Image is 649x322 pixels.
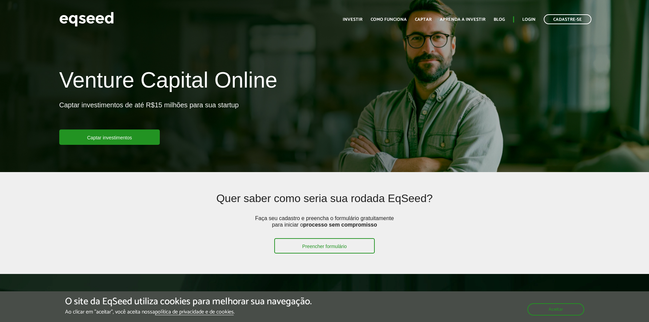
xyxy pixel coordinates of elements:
[59,10,114,28] img: EqSeed
[494,17,505,22] a: Blog
[65,309,312,315] p: Ao clicar em "aceitar", você aceita nossa .
[155,309,234,315] a: política de privacidade e de cookies
[65,296,312,307] h5: O site da EqSeed utiliza cookies para melhorar sua navegação.
[371,17,407,22] a: Como funciona
[415,17,432,22] a: Captar
[59,68,277,95] h1: Venture Capital Online
[274,238,375,254] a: Preencher formulário
[522,17,536,22] a: Login
[343,17,362,22] a: Investir
[527,303,584,316] button: Aceitar
[113,193,536,215] h2: Quer saber como seria sua rodada EqSeed?
[59,129,160,145] a: Captar investimentos
[544,14,591,24] a: Cadastre-se
[303,222,377,228] strong: processo sem compromisso
[440,17,485,22] a: Aprenda a investir
[253,215,396,238] p: Faça seu cadastro e preencha o formulário gratuitamente para iniciar o
[59,101,239,129] p: Captar investimentos de até R$15 milhões para sua startup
